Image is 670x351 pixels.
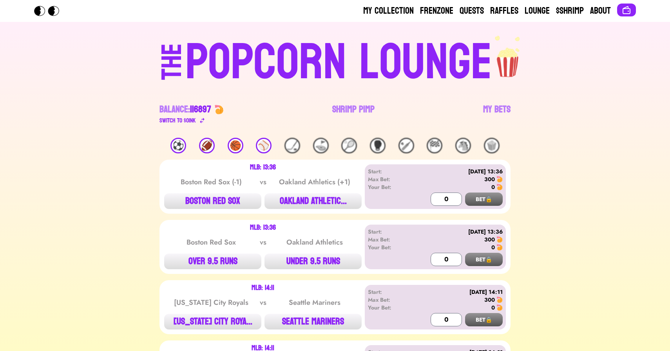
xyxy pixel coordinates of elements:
[368,236,413,243] div: Max Bet:
[368,296,413,304] div: Max Bet:
[170,138,186,153] div: ⚽️
[622,5,631,15] img: Connect wallet
[368,304,413,311] div: Your Bet:
[484,236,495,243] div: 300
[164,193,261,209] button: BOSTON RED SOX
[250,164,276,171] div: MLB: 13:36
[252,285,274,291] div: MLB: 14:11
[427,138,442,153] div: 🏁
[496,244,503,250] img: 🍤
[465,193,503,206] button: BET🔒
[34,6,65,16] img: Popcorn
[368,183,413,191] div: Your Bet:
[496,297,503,303] img: 🍤
[460,5,484,17] a: Quests
[370,138,386,153] div: 🥊
[496,176,503,182] img: 🍤
[525,5,550,17] a: Lounge
[484,296,495,304] div: 300
[484,175,495,183] div: 300
[368,243,413,251] div: Your Bet:
[172,237,251,248] div: Boston Red Sox
[490,5,518,17] a: Raffles
[264,193,362,209] button: OAKLAND ATHLETIC...
[258,176,268,187] div: vs
[172,297,251,308] div: [US_STATE] City Royals
[172,176,251,187] div: Boston Red Sox (-1)
[258,297,268,308] div: vs
[363,5,414,17] a: My Collection
[258,237,268,248] div: vs
[455,138,471,153] div: 🐴
[264,314,362,329] button: SEATTLE MARINERS
[368,167,413,175] div: Start:
[94,34,576,88] a: THEPOPCORN LOUNGEpopcorn
[368,288,413,296] div: Start:
[413,167,503,175] div: [DATE] 13:36
[491,243,495,251] div: 0
[275,176,354,187] div: Oakland Athletics (+1)
[368,175,413,183] div: Max Bet:
[465,253,503,266] button: BET🔒
[496,236,503,243] img: 🍤
[496,304,503,311] img: 🍤
[483,103,511,125] a: My Bets
[275,237,354,248] div: Oakland Athletics
[264,254,362,269] button: UNDER 9.5 RUNS
[332,103,375,125] a: Shrimp Pimp
[313,138,329,153] div: ⛳️
[214,105,224,114] img: 🍤
[492,34,524,78] img: popcorn
[420,5,453,17] a: Frenzone
[159,116,196,125] div: Switch to $ OINK
[256,138,272,153] div: ⚾️
[413,228,503,236] div: [DATE] 13:36
[491,304,495,311] div: 0
[484,138,500,153] div: 🍿
[159,103,211,116] div: Balance:
[158,43,186,95] div: THE
[368,228,413,236] div: Start:
[341,138,357,153] div: 🎾
[398,138,414,153] div: 🏏
[164,314,261,329] button: [US_STATE] CITY ROYA...
[190,101,211,118] span: 116897
[413,288,503,296] div: [DATE] 14:11
[556,5,584,17] a: $Shrimp
[164,254,261,269] button: OVER 9.5 RUNS
[590,5,611,17] a: About
[250,225,276,231] div: MLB: 13:36
[496,184,503,190] img: 🍤
[465,313,503,326] button: BET🔒
[199,138,215,153] div: 🏈
[275,297,354,308] div: Seattle Mariners
[491,183,495,191] div: 0
[228,138,243,153] div: 🏀
[185,38,492,88] div: POPCORN LOUNGE
[284,138,300,153] div: 🏒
